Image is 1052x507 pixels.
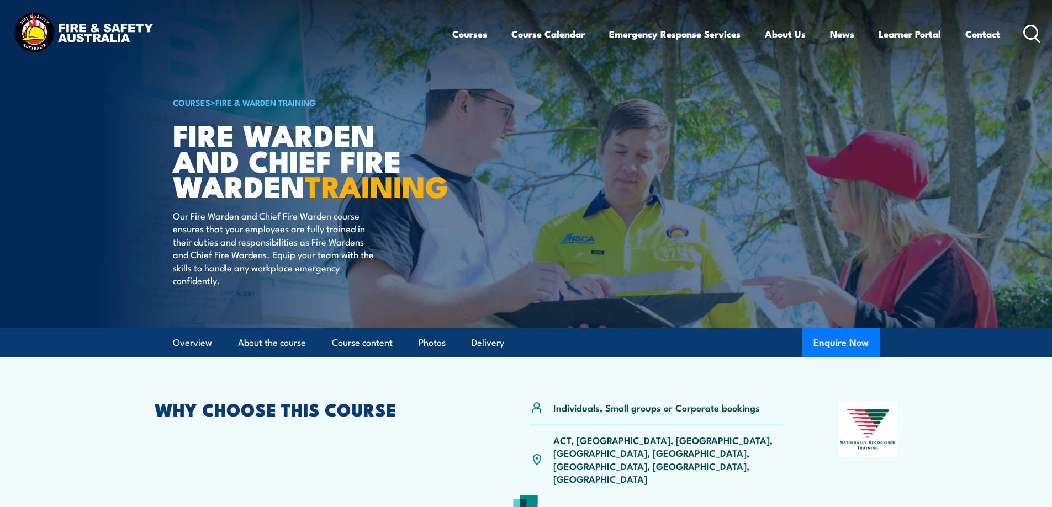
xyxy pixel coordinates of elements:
a: COURSES [173,96,210,108]
a: About the course [238,328,306,357]
a: Delivery [472,328,504,357]
h2: WHY CHOOSE THIS COURSE [155,401,477,417]
p: Our Fire Warden and Chief Fire Warden course ensures that your employees are fully trained in the... [173,209,374,286]
img: Nationally Recognised Training logo. [838,401,898,457]
a: Courses [452,19,487,49]
a: Fire & Warden Training [215,96,316,108]
a: Contact [965,19,1000,49]
a: Photos [419,328,446,357]
a: Overview [173,328,212,357]
a: Course content [332,328,393,357]
a: Learner Portal [879,19,941,49]
a: Course Calendar [511,19,585,49]
a: Emergency Response Services [609,19,741,49]
p: ACT, [GEOGRAPHIC_DATA], [GEOGRAPHIC_DATA], [GEOGRAPHIC_DATA], [GEOGRAPHIC_DATA], [GEOGRAPHIC_DATA... [553,434,785,485]
h1: Fire Warden and Chief Fire Warden [173,121,446,199]
p: Individuals, Small groups or Corporate bookings [553,401,760,414]
a: About Us [765,19,806,49]
a: News [830,19,854,49]
h6: > [173,95,446,109]
strong: TRAINING [305,162,448,208]
button: Enquire Now [802,328,880,357]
